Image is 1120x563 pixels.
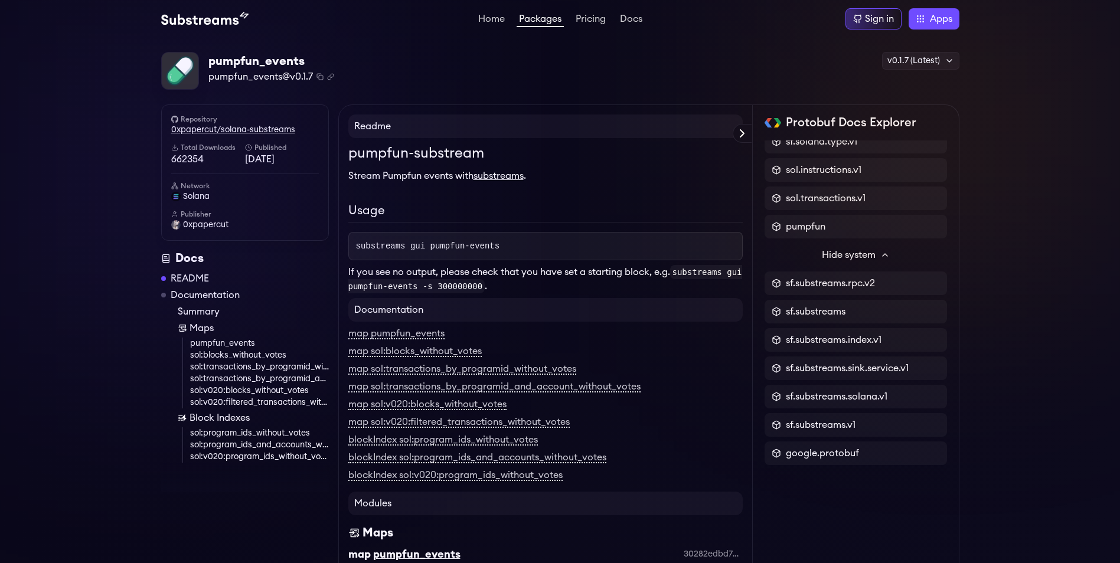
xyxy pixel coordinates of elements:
a: Maps [178,321,329,335]
span: sol.transactions.v1 [786,191,866,205]
div: pumpfun_events [373,546,461,562]
span: sf.substreams.v1 [786,418,855,432]
a: Packages [517,14,564,27]
h6: Publisher [171,210,319,219]
span: Hide system [822,248,876,262]
img: User Avatar [171,220,181,230]
span: substreams gui pumpfun-events [356,241,500,251]
img: solana [171,192,181,201]
a: Summary [178,305,329,319]
a: map sol:v020:blocks_without_votes [348,400,507,410]
h6: Repository [171,114,319,124]
span: sf.substreams.index.v1 [786,333,881,347]
p: Stream Pumpfun events with . [348,169,743,183]
a: sol:transactions_by_programid_without_votes [190,361,329,373]
p: If you see no output, please check that you have set a starting block, e.g. . [348,265,743,293]
img: github [171,116,178,123]
div: v0.1.7 (Latest) [882,52,959,70]
span: sf.substreams.solana.v1 [786,389,887,404]
a: sol:program_ids_without_votes [190,427,329,439]
a: 0xpapercut [171,219,319,231]
h1: pumpfun-substream [348,143,743,164]
a: map sol:transactions_by_programid_and_account_without_votes [348,382,641,392]
a: map pumpfun_events [348,329,445,339]
a: sol:v020:program_ids_without_votes [190,451,329,463]
div: Docs [161,250,329,267]
a: map sol:transactions_by_programid_without_votes [348,364,576,375]
span: [DATE] [245,152,319,166]
span: sf.solana.type.v1 [786,135,857,149]
img: Package Logo [162,53,198,89]
a: sol:blocks_without_votes [190,349,329,361]
a: blockIndex sol:program_ids_without_votes [348,435,538,446]
span: pumpfun_events@v0.1.7 [208,70,313,84]
button: Copy package name and version [316,73,324,80]
span: Apps [930,12,952,26]
a: Home [476,14,507,26]
h6: Published [245,143,319,152]
h2: Usage [348,202,743,222]
a: solana [171,191,319,202]
h2: Protobuf Docs Explorer [786,114,916,131]
img: Map icon [178,323,187,333]
div: Sign in [865,12,894,26]
a: Documentation [171,288,240,302]
span: sf.substreams.sink.service.v1 [786,361,909,375]
a: substreams [474,171,524,181]
h6: Total Downloads [171,143,245,152]
img: Protobuf [765,118,782,127]
code: substreams gui pumpfun-events -s 300000000 [348,265,742,293]
a: 0xpapercut/solana-substreams [171,124,319,136]
a: Docs [618,14,645,26]
a: Sign in [845,8,902,30]
a: Pricing [573,14,608,26]
a: pumpfun_events [190,338,329,349]
span: 662354 [171,152,245,166]
div: Maps [363,525,393,541]
div: pumpfun_events [208,53,334,70]
a: sol:transactions_by_programid_and_account_without_votes [190,373,329,385]
a: map sol:v020:filtered_transactions_without_votes [348,417,570,428]
img: Substream's logo [161,12,249,26]
a: README [171,271,209,286]
img: Block Index icon [178,413,187,423]
button: Hide system [765,243,947,267]
span: sf.substreams.rpc.v2 [786,276,875,290]
a: sol:v020:blocks_without_votes [190,385,329,397]
a: sol:program_ids_and_accounts_without_votes [190,439,329,451]
a: sol:v020:filtered_transactions_without_votes [190,397,329,408]
h4: Documentation [348,298,743,322]
span: google.protobuf [786,446,859,460]
span: sol.instructions.v1 [786,163,861,177]
span: pumpfun [786,220,825,234]
h4: Readme [348,114,743,138]
a: map sol:blocks_without_votes [348,346,482,357]
div: 30282edbd7addfe081170e3eb2c6de1539127a0a [684,548,743,560]
span: 0xpapercut [183,219,228,231]
h6: Network [171,181,319,191]
a: blockIndex sol:program_ids_and_accounts_without_votes [348,453,606,463]
span: solana [183,191,210,202]
a: Block Indexes [178,411,329,425]
button: Copy .spkg link to clipboard [327,73,334,80]
h4: Modules [348,492,743,515]
span: sf.substreams [786,305,845,319]
a: blockIndex sol:v020:program_ids_without_votes [348,470,563,481]
img: Maps icon [348,525,360,541]
div: map [348,546,371,562]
